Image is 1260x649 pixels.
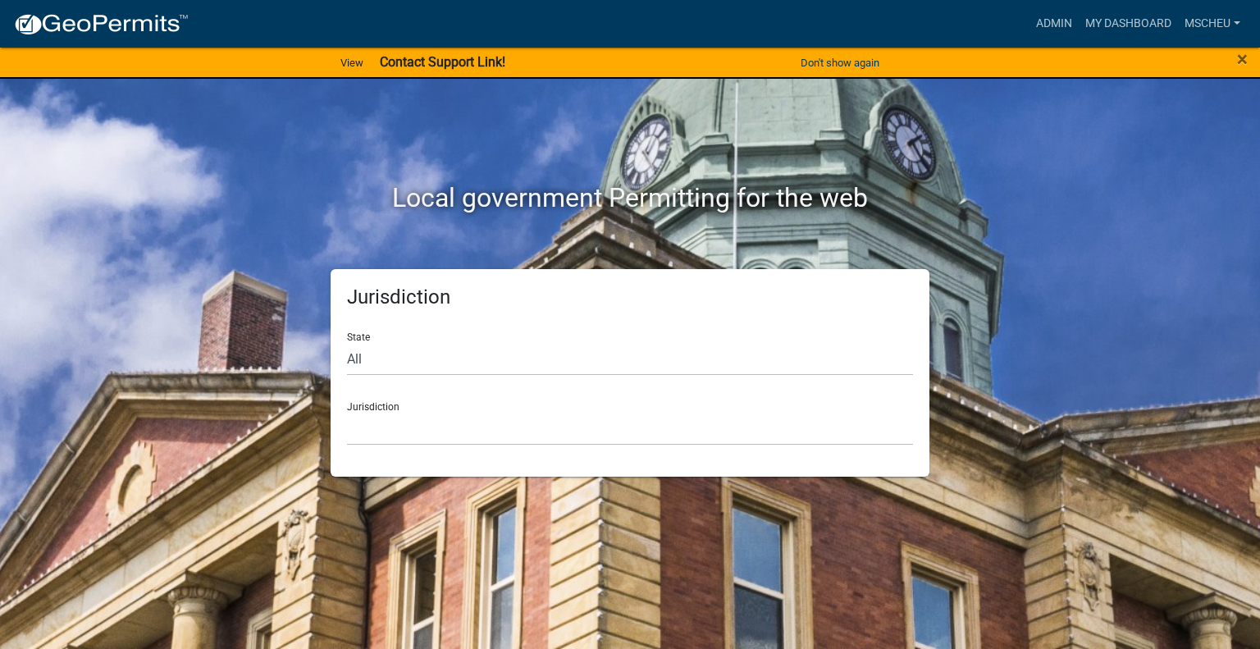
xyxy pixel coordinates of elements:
button: Don't show again [794,49,886,76]
span: × [1237,48,1248,71]
a: My Dashboard [1079,8,1178,39]
strong: Contact Support Link! [380,54,505,70]
h2: Local government Permitting for the web [175,182,1085,213]
a: mscheu [1178,8,1247,39]
a: Admin [1029,8,1079,39]
button: Close [1237,49,1248,69]
a: View [334,49,370,76]
h5: Jurisdiction [347,286,913,309]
